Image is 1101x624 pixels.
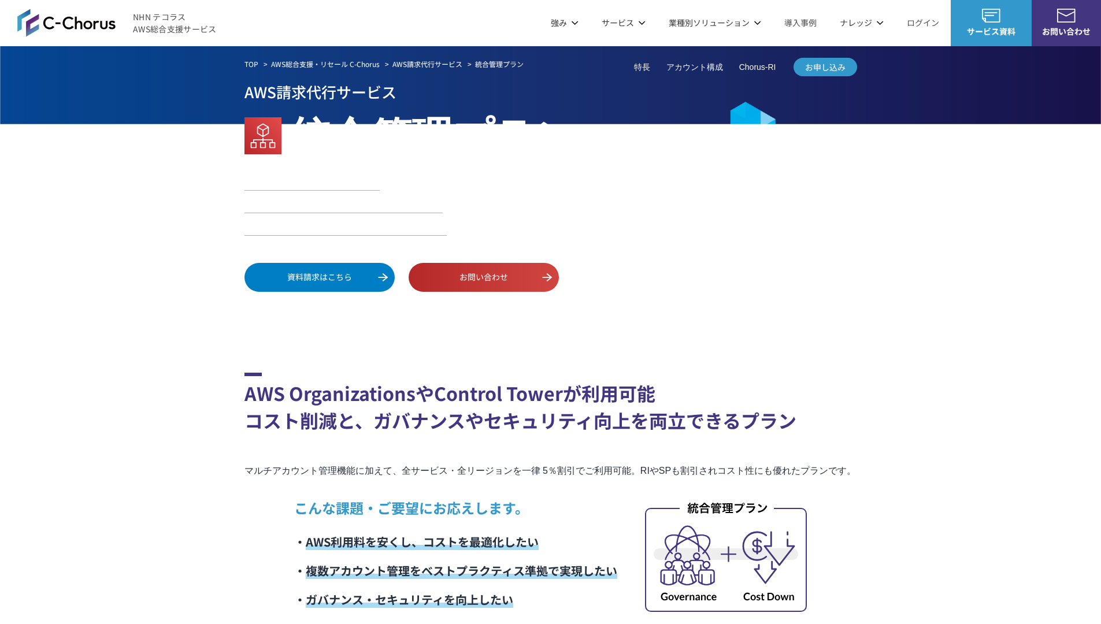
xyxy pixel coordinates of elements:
p: こんな課題・ご要望にお応えします。 [294,497,617,518]
a: アカウント構成 [666,61,723,73]
a: AWS請求代行サービス [392,59,462,69]
span: お申し込み [794,61,857,73]
li: 24時間365日 AWS技術サポート無料 [244,220,447,235]
span: NHN テコラス AWS総合支援サービス [133,11,217,35]
p: 強み [551,17,579,29]
span: 複数アカウント管理をベストプラクティス準拠で実現したい [306,562,617,579]
a: 特長 [634,61,650,73]
a: お申し込み [794,58,857,76]
em: 統合管理プラン [291,104,577,163]
a: お問い合わせ [409,263,559,292]
em: 統合管理プラン [475,59,524,69]
span: AWS利用料を安くし、コストを最適化したい [306,533,539,550]
img: AWS総合支援サービス C-Chorus [17,9,116,36]
p: 業種別ソリューション [669,17,761,29]
a: ログイン [907,17,939,29]
a: 資料請求はこちら [244,263,395,292]
span: ガバナンス・セキュリティを向上したい [306,591,513,608]
li: AWS 利用料金 % 割引 [244,170,380,190]
a: 導入事例 [784,17,817,29]
img: 統合管理プラン_内容イメージ [645,500,807,612]
span: お問い合わせ [1032,25,1101,38]
a: TOP [244,59,258,69]
p: サービス [602,17,646,29]
a: AWS総合支援サービス C-ChorusNHN テコラスAWS総合支援サービス [17,9,217,36]
span: 5 [327,169,338,190]
p: AWS請求代行サービス [244,79,857,104]
li: ・ [294,556,617,585]
p: マルチアカウント管理機能に加えて、全サービス・全リージョンを一律 5％割引でご利用可能。RIやSPも割引されコスト性にも優れたプランです。 [244,463,857,479]
li: AWS Organizations をご利用可能 [244,197,443,213]
img: AWS Organizations [244,117,281,154]
p: ナレッジ [840,17,884,29]
img: お問い合わせ [1057,9,1076,23]
img: AWS総合支援サービス C-Chorus サービス資料 [982,9,1000,23]
a: AWS総合支援・リセール C-Chorus [271,59,380,69]
span: サービス資料 [951,25,1032,38]
a: Chorus-RI [739,61,776,73]
li: ・ [294,585,617,614]
li: ・ [294,528,617,556]
h2: AWS OrganizationsやControl Towerが利用可能 コスト削減と、ガバナンスやセキュリティ向上を両立できるプラン [244,373,857,434]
